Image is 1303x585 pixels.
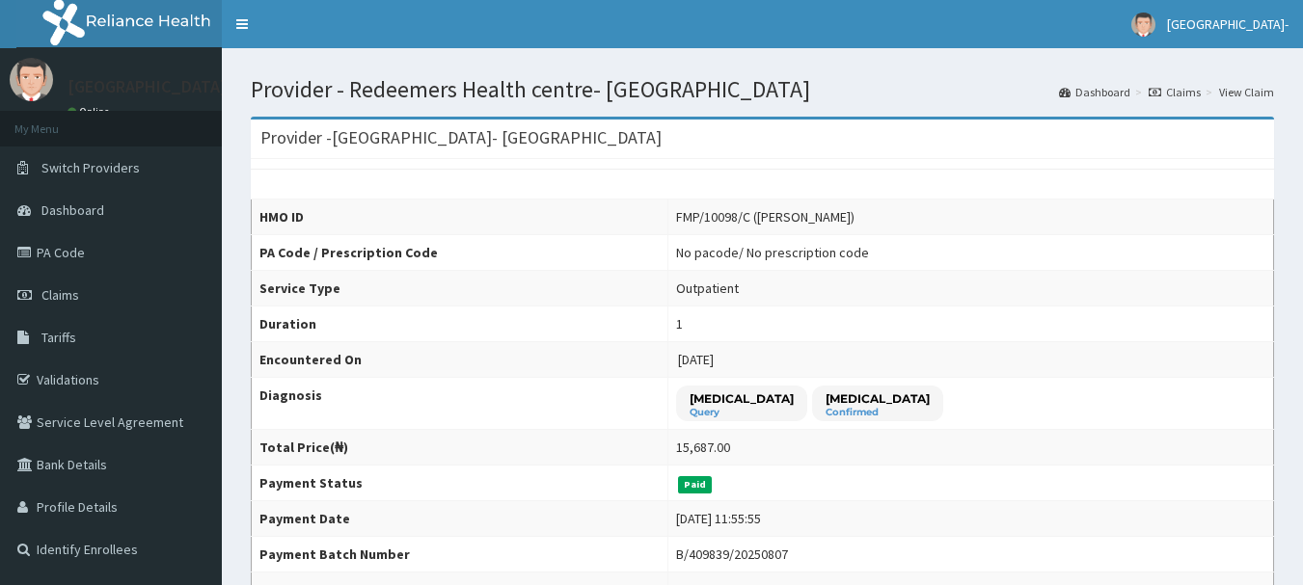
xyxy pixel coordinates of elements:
[1059,84,1130,100] a: Dashboard
[252,306,668,342] th: Duration
[678,351,714,368] span: [DATE]
[252,199,668,235] th: HMO ID
[41,329,76,346] span: Tariffs
[252,271,668,306] th: Service Type
[1219,84,1274,100] a: View Claim
[252,501,668,537] th: Payment Date
[252,537,668,572] th: Payment Batch Number
[676,279,739,298] div: Outpatient
[676,545,788,564] div: B/409839/20250807
[252,430,668,465] th: Total Price(₦)
[252,378,668,430] th: Diagnosis
[690,390,794,407] p: [MEDICAL_DATA]
[690,408,794,417] small: Query
[676,207,855,226] div: FMP/10098/C ([PERSON_NAME])
[41,286,79,304] span: Claims
[676,243,869,262] div: No pacode / No prescription code
[260,129,662,146] h3: Provider - [GEOGRAPHIC_DATA]- [GEOGRAPHIC_DATA]
[676,314,683,333] div: 1
[10,58,53,101] img: User Image
[1149,84,1201,100] a: Claims
[41,201,104,219] span: Dashboard
[41,159,140,176] span: Switch Providers
[678,476,713,493] span: Paid
[252,465,668,501] th: Payment Status
[68,78,232,95] p: [GEOGRAPHIC_DATA]-
[676,438,730,457] div: 15,687.00
[826,408,930,417] small: Confirmed
[68,105,114,119] a: Online
[1167,15,1289,33] span: [GEOGRAPHIC_DATA]-
[826,390,930,407] p: [MEDICAL_DATA]
[251,77,1274,102] h1: Provider - Redeemers Health centre- [GEOGRAPHIC_DATA]
[252,342,668,378] th: Encountered On
[252,235,668,271] th: PA Code / Prescription Code
[1131,13,1155,37] img: User Image
[676,509,761,528] div: [DATE] 11:55:55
